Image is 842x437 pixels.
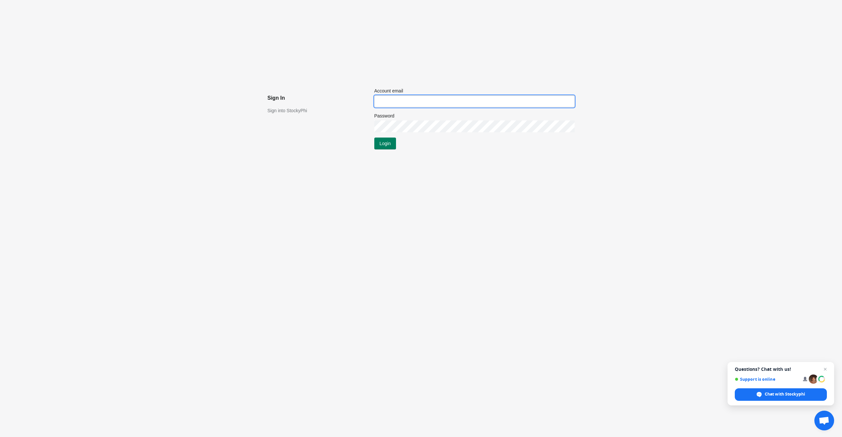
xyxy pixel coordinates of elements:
[735,388,827,401] span: Chat with Stockyphi
[374,88,403,94] label: Account email
[735,377,798,382] span: Support is online
[267,94,361,102] h2: Sign In
[814,411,834,430] a: Open chat
[374,138,396,149] button: Login
[267,107,361,114] p: Sign into StockyPhi
[374,113,394,119] label: Password
[380,141,391,146] span: Login
[735,367,827,372] span: Questions? Chat with us!
[765,391,805,397] span: Chat with Stockyphi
